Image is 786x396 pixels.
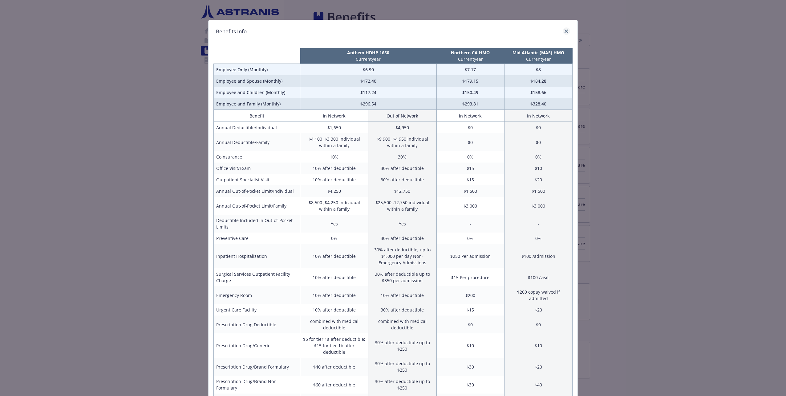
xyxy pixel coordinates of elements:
td: $172.40 [300,75,436,87]
td: 0% [436,233,504,244]
td: $5 for tier 1a after deductible; $15 for tier 1b after deductible [300,333,368,358]
td: Inpatient Hospitalization [214,244,300,268]
td: combined with medical deductible [300,316,368,333]
td: 10% after deductible [300,244,368,268]
td: $0 [436,316,504,333]
th: Out of Network [368,110,436,122]
p: Anthem HDHP 1650 [302,49,435,56]
td: $20 [504,358,573,376]
td: $100 /visit [504,268,573,286]
td: Yes [300,215,368,233]
th: In Network [300,110,368,122]
td: 0% [300,233,368,244]
td: $4,100 ,$3,300 individual within a family [300,133,368,151]
td: $40 after deductible [300,358,368,376]
td: $40 [504,376,573,394]
td: $250 Per admission [436,244,504,268]
td: Prescription Drug/Brand Formulary [214,358,300,376]
td: $20 [504,304,573,316]
td: - [436,215,504,233]
td: 30% after deductible [368,233,436,244]
td: Employee and Family (Monthly) [214,98,300,110]
td: $10 [436,333,504,358]
td: Annual Out-of-Pocket Limit/Family [214,197,300,215]
td: 30% after deductible up to $250 [368,333,436,358]
td: 30% [368,151,436,163]
td: 30% after deductible up to $250 [368,376,436,394]
td: 30% after deductible [368,174,436,185]
td: $10 [504,163,573,174]
td: $100 /admission [504,244,573,268]
td: $0 [504,316,573,333]
td: $6.90 [300,64,436,76]
td: $15 [436,304,504,316]
td: $1,650 [300,122,368,134]
h1: Benefits Info [216,27,247,35]
td: Employee and Children (Monthly) [214,87,300,98]
td: $15 [436,163,504,174]
td: $60 after deductible [300,376,368,394]
td: $0 [504,133,573,151]
td: $12,750 [368,185,436,197]
td: $7.17 [436,64,504,76]
td: $15 Per procedure [436,268,504,286]
td: 30% after deductible [368,304,436,316]
td: $25,500 ,12,750 individual within a family [368,197,436,215]
td: Employee Only (Monthly) [214,64,300,76]
td: 10% after deductible [300,174,368,185]
td: $117.24 [300,87,436,98]
td: $328.40 [504,98,573,110]
td: Prescription Drug/Brand Non-Formulary [214,376,300,394]
p: Current year [506,56,571,62]
p: Northern CA HMO [438,49,503,56]
td: $30 [436,358,504,376]
td: Yes [368,215,436,233]
td: 30% after deductible, up to $1,000 per day Non- Emergency Admissions [368,244,436,268]
td: Emergency Room [214,286,300,304]
td: $30 [436,376,504,394]
td: $1,500 [436,185,504,197]
td: $150.49 [436,87,504,98]
td: 30% after deductible up to $350 per admission [368,268,436,286]
td: $10 [504,333,573,358]
td: 30% after deductible [368,163,436,174]
p: Current year [302,56,435,62]
td: $179.15 [436,75,504,87]
td: $8 [504,64,573,76]
td: 0% [504,151,573,163]
td: $0 [504,122,573,134]
td: Office Visit/Exam [214,163,300,174]
td: Surgical Services Outpatient Facility Charge [214,268,300,286]
td: 10% after deductible [300,268,368,286]
td: $20 [504,174,573,185]
th: Benefit [214,110,300,122]
p: Current year [438,56,503,62]
th: In Network [436,110,504,122]
td: $200 [436,286,504,304]
td: combined with medical deductible [368,316,436,333]
td: 30% after deductible up to $250 [368,358,436,376]
td: $3,000 [436,197,504,215]
td: 10% after deductible [368,286,436,304]
td: Preventive Care [214,233,300,244]
th: In Network [504,110,573,122]
td: $0 [436,133,504,151]
td: $8,500 ,$4,250 individual within a family [300,197,368,215]
td: Urgent Care Facility [214,304,300,316]
td: $1,500 [504,185,573,197]
td: $4,950 [368,122,436,134]
td: - [504,215,573,233]
td: 0% [436,151,504,163]
td: Annual Deductible/Family [214,133,300,151]
td: 10% [300,151,368,163]
td: Coinsurance [214,151,300,163]
td: $296.54 [300,98,436,110]
td: 10% after deductible [300,304,368,316]
th: intentionally left blank [214,48,300,64]
td: Prescription Drug Deductible [214,316,300,333]
td: $3,000 [504,197,573,215]
a: close [563,27,570,35]
td: $184.28 [504,75,573,87]
td: 0% [504,233,573,244]
td: $9,900 ,$4,950 individual within a family [368,133,436,151]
